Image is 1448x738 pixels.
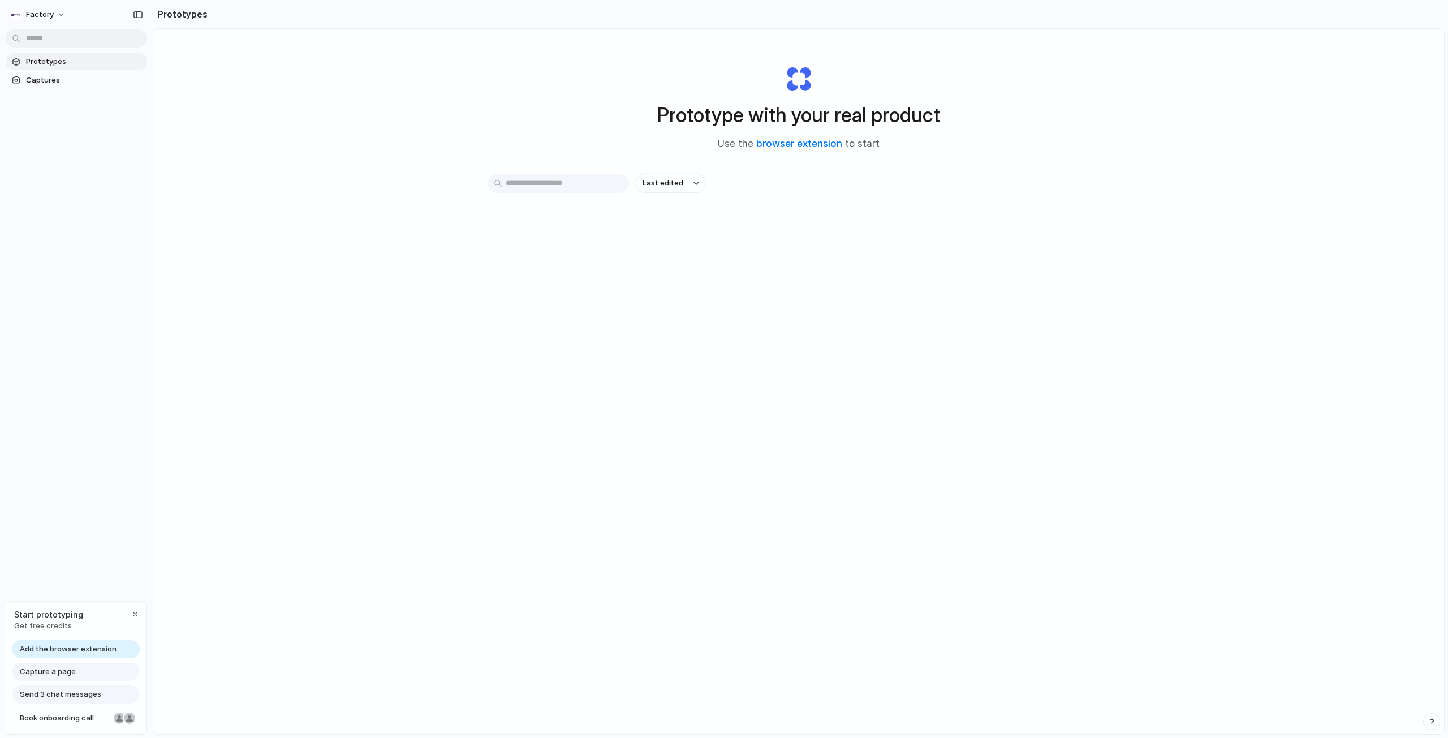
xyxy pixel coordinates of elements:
span: Capture a page [20,666,76,677]
a: Prototypes [6,53,147,70]
span: Send 3 chat messages [20,689,101,700]
span: Factory [26,9,54,20]
div: Nicole Kubica [113,711,126,725]
h2: Prototypes [153,7,208,21]
div: Christian Iacullo [123,711,136,725]
span: Book onboarding call [20,713,109,724]
button: Factory [6,6,71,24]
span: Use the to start [718,137,880,152]
span: Last edited [643,178,683,189]
span: Add the browser extension [20,644,117,655]
button: Last edited [636,174,706,193]
a: Book onboarding call [12,709,140,727]
h1: Prototype with your real product [657,100,940,130]
a: Captures [6,72,147,89]
span: Start prototyping [14,608,83,620]
span: Get free credits [14,620,83,632]
span: Captures [26,75,143,86]
span: Prototypes [26,56,143,67]
a: browser extension [756,138,842,149]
